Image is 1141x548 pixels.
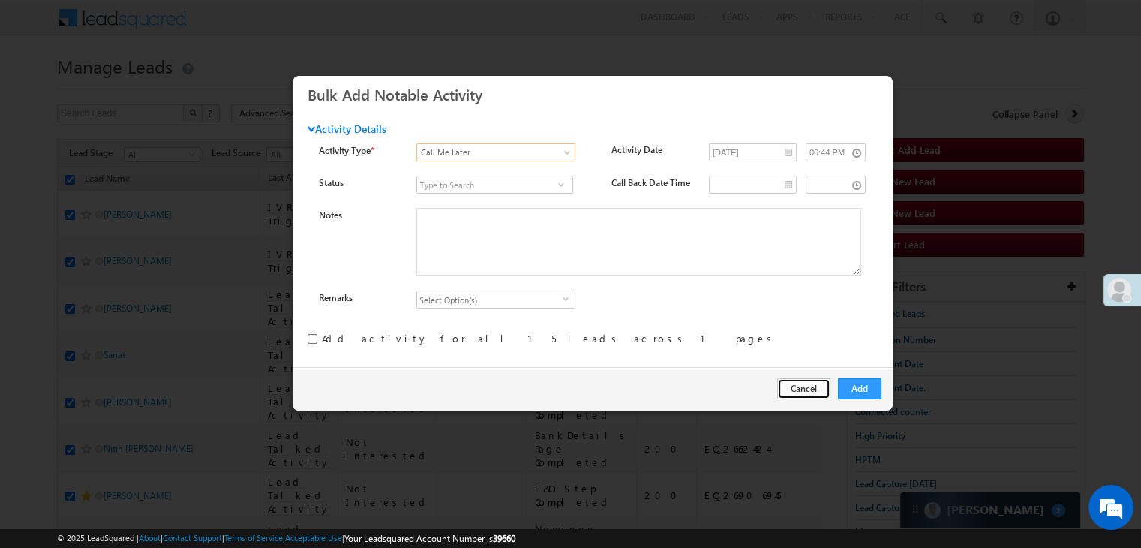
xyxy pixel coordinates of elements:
[319,209,342,221] label: Notes
[417,146,559,159] span: Call Me Later
[285,533,342,543] a: Acceptable Use
[220,431,272,451] em: Submit
[26,79,63,98] img: d_60004797649_company_0_60004797649
[416,143,575,161] a: Call Me Later
[416,176,573,194] input: Type to Search
[838,378,881,399] button: Add
[416,291,575,309] div: Select Option(s)
[319,292,353,303] label: Remarks
[163,533,222,543] a: Contact Support
[417,291,563,308] span: Select Option(s)
[57,531,515,546] span: © 2025 LeadSquared | | | | |
[611,143,694,157] label: Activity Date
[20,139,274,417] textarea: Type your message and click 'Submit'
[78,79,252,98] div: Leave a message
[319,177,344,188] label: Status
[224,533,283,543] a: Terms of Service
[493,533,515,544] span: 39660
[344,533,515,544] span: Your Leadsquared Account Number is
[777,378,830,399] button: Cancel
[563,295,575,302] span: select
[246,8,282,44] div: Minimize live chat window
[551,177,570,192] a: Show All Items
[308,122,386,136] span: Activity Details
[611,177,690,188] label: Call Back Date Time
[322,332,777,345] p: Add activity for all 15 leads across 1 pages
[308,81,887,107] h3: Bulk Add Notable Activity
[139,533,161,543] a: About
[319,143,401,158] label: Activity Type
